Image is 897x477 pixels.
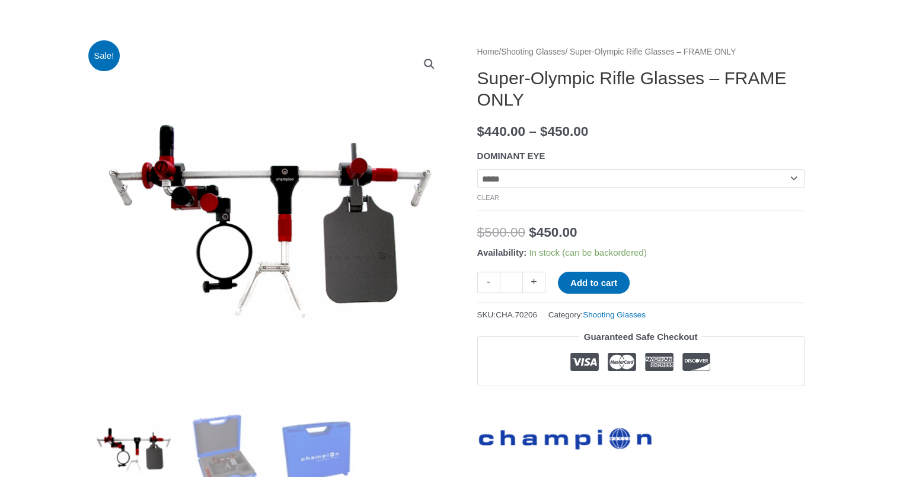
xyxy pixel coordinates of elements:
[501,47,565,56] a: Shooting Glasses
[477,194,500,201] a: Clear options
[477,124,485,139] span: $
[477,395,805,409] iframe: Customer reviews powered by Trustpilot
[579,329,703,345] legend: Guaranteed Safe Checkout
[496,310,537,319] span: CHA.70206
[477,47,499,56] a: Home
[477,44,805,60] nav: Breadcrumb
[529,247,646,257] span: In stock (can be backordered)
[540,124,588,139] bdi: 450.00
[477,247,527,257] span: Availability:
[523,272,545,292] a: +
[477,225,525,240] bdi: 500.00
[529,225,537,240] span: $
[500,272,523,292] input: Product quantity
[477,272,500,292] a: -
[477,124,525,139] bdi: 440.00
[583,310,646,319] a: Shooting Glasses
[529,124,537,139] span: –
[540,124,548,139] span: $
[548,307,646,322] span: Category:
[88,40,120,72] span: Sale!
[419,53,440,75] a: View full-screen image gallery
[477,418,655,452] a: Champion
[477,68,805,110] h1: Super-Olympic Rifle Glasses – FRAME ONLY
[529,225,577,240] bdi: 450.00
[93,44,449,400] img: Super-Olympic Rifle Glasses
[477,151,545,161] label: DOMINANT EYE
[477,307,537,322] span: SKU:
[477,225,485,240] span: $
[558,272,630,294] button: Add to cart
